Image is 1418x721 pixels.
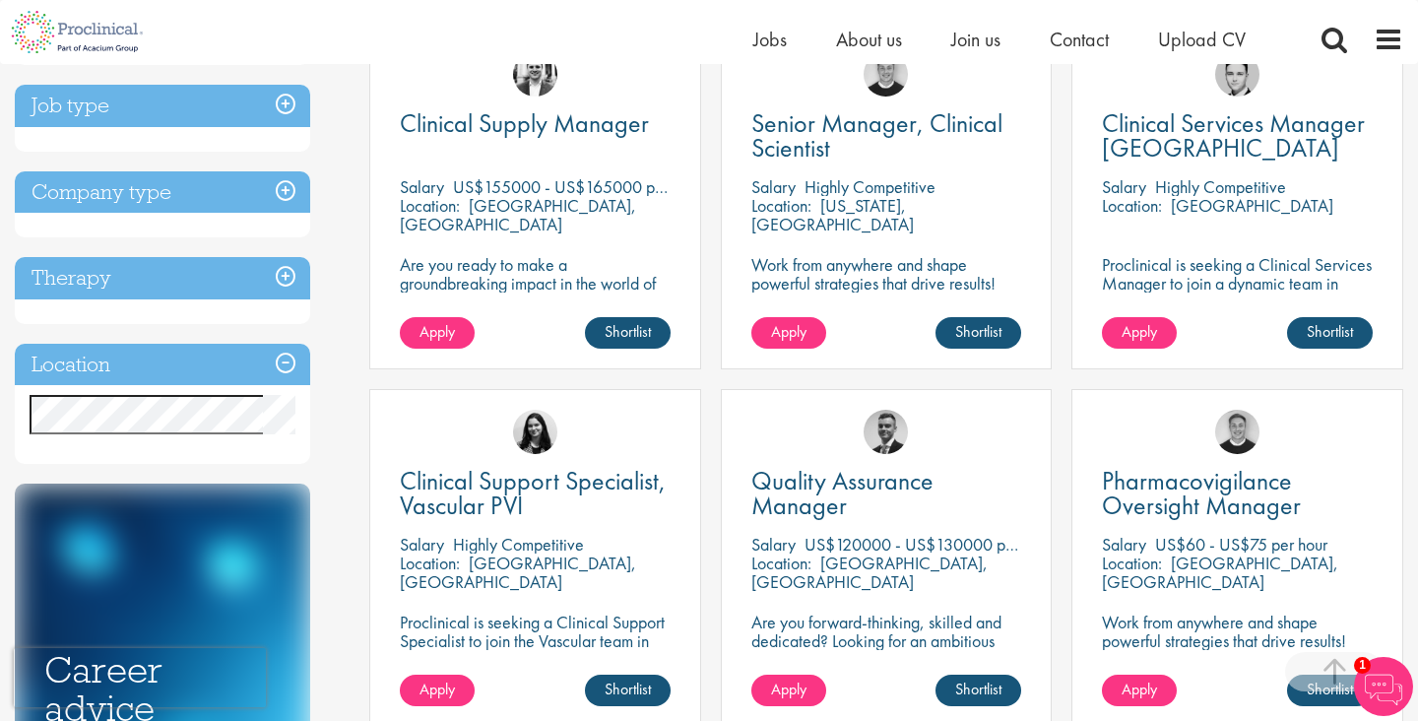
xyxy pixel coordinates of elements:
[1171,194,1333,217] p: [GEOGRAPHIC_DATA]
[400,469,671,518] a: Clinical Support Specialist, Vascular PVI
[1050,27,1109,52] a: Contact
[1354,657,1371,674] span: 1
[400,317,475,349] a: Apply
[771,321,806,342] span: Apply
[751,106,1002,164] span: Senior Manager, Clinical Scientist
[15,257,310,299] h3: Therapy
[15,85,310,127] h3: Job type
[400,552,460,574] span: Location:
[771,679,806,699] span: Apply
[400,194,636,235] p: [GEOGRAPHIC_DATA], [GEOGRAPHIC_DATA]
[1102,613,1373,688] p: Work from anywhere and shape powerful strategies that drive results! Enjoy the freedom of remote ...
[400,194,460,217] span: Location:
[1122,321,1157,342] span: Apply
[400,552,636,593] p: [GEOGRAPHIC_DATA], [GEOGRAPHIC_DATA]
[805,175,935,198] p: Highly Competitive
[1215,52,1259,97] img: Connor Lynes
[1102,675,1177,706] a: Apply
[1102,469,1373,518] a: Pharmacovigilance Oversight Manager
[1102,317,1177,349] a: Apply
[400,613,671,706] p: Proclinical is seeking a Clinical Support Specialist to join the Vascular team in [GEOGRAPHIC_DAT...
[585,675,671,706] a: Shortlist
[1102,552,1338,593] p: [GEOGRAPHIC_DATA], [GEOGRAPHIC_DATA]
[585,317,671,349] a: Shortlist
[1102,194,1162,217] span: Location:
[453,175,717,198] p: US$155000 - US$165000 per annum
[513,52,557,97] img: Edward Little
[864,410,908,454] img: Alex Bill
[805,533,1067,556] p: US$120000 - US$130000 per annum
[836,27,902,52] a: About us
[751,194,914,235] p: [US_STATE], [GEOGRAPHIC_DATA]
[15,171,310,214] h3: Company type
[1215,410,1259,454] img: Bo Forsen
[1102,111,1373,161] a: Clinical Services Manager [GEOGRAPHIC_DATA]
[400,464,666,522] span: Clinical Support Specialist, Vascular PVI
[453,533,584,556] p: Highly Competitive
[935,317,1021,349] a: Shortlist
[400,533,444,556] span: Salary
[751,675,826,706] a: Apply
[753,27,787,52] a: Jobs
[751,469,1022,518] a: Quality Assurance Manager
[1287,675,1373,706] a: Shortlist
[15,344,310,386] h3: Location
[751,533,796,556] span: Salary
[751,175,796,198] span: Salary
[935,675,1021,706] a: Shortlist
[1102,255,1373,311] p: Proclinical is seeking a Clinical Services Manager to join a dynamic team in [GEOGRAPHIC_DATA].
[1354,657,1413,716] img: Chatbot
[1102,552,1162,574] span: Location:
[751,552,811,574] span: Location:
[951,27,1000,52] a: Join us
[751,255,1022,330] p: Work from anywhere and shape powerful strategies that drive results! Enjoy the freedom of remote ...
[14,648,266,707] iframe: reCAPTCHA
[400,675,475,706] a: Apply
[751,613,1022,669] p: Are you forward-thinking, skilled and dedicated? Looking for an ambitious role within a growing b...
[1102,464,1301,522] span: Pharmacovigilance Oversight Manager
[1155,533,1327,556] p: US$60 - US$75 per hour
[751,111,1022,161] a: Senior Manager, Clinical Scientist
[864,52,908,97] img: Bo Forsen
[1158,27,1246,52] a: Upload CV
[751,317,826,349] a: Apply
[751,552,988,593] p: [GEOGRAPHIC_DATA], [GEOGRAPHIC_DATA]
[513,410,557,454] img: Indre Stankeviciute
[1155,175,1286,198] p: Highly Competitive
[1102,106,1365,164] span: Clinical Services Manager [GEOGRAPHIC_DATA]
[400,106,649,140] span: Clinical Supply Manager
[419,321,455,342] span: Apply
[751,464,934,522] span: Quality Assurance Manager
[400,255,671,349] p: Are you ready to make a groundbreaking impact in the world of biotechnology? Join a growing compa...
[751,194,811,217] span: Location:
[1122,679,1157,699] span: Apply
[400,175,444,198] span: Salary
[1102,533,1146,556] span: Salary
[400,111,671,136] a: Clinical Supply Manager
[1102,175,1146,198] span: Salary
[419,679,455,699] span: Apply
[1287,317,1373,349] a: Shortlist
